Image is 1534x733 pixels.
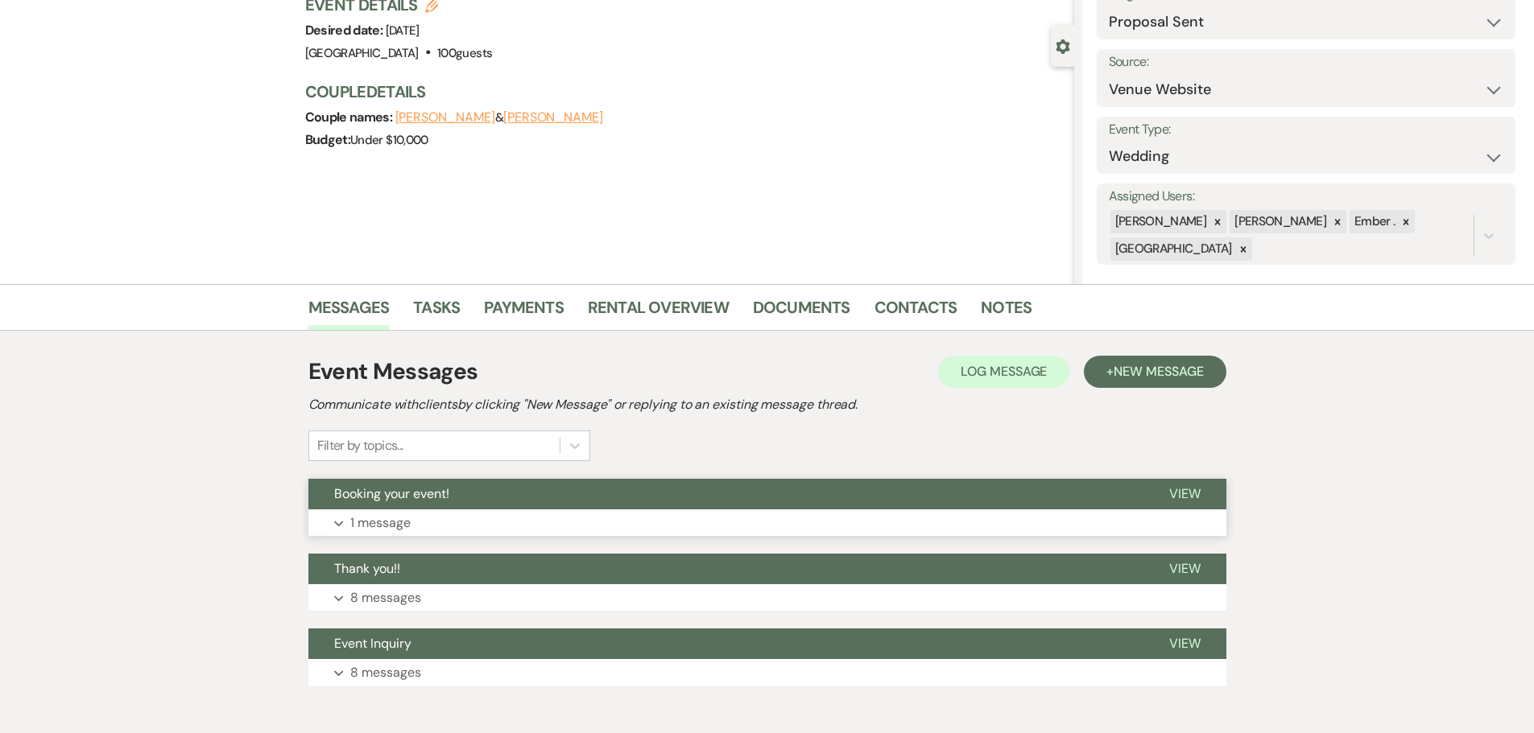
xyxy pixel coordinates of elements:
[334,485,449,502] span: Booking your event!
[1110,237,1234,261] div: [GEOGRAPHIC_DATA]
[308,659,1226,686] button: 8 messages
[308,584,1226,612] button: 8 messages
[1143,479,1226,509] button: View
[305,22,386,39] span: Desired date:
[1169,485,1201,502] span: View
[308,628,1143,659] button: Event Inquiry
[413,294,460,330] a: Tasks
[308,479,1143,509] button: Booking your event!
[334,560,400,577] span: Thank you!!
[350,587,421,608] p: 8 messages
[350,662,421,683] p: 8 messages
[1109,51,1503,74] label: Source:
[1230,210,1329,233] div: [PERSON_NAME]
[395,111,495,124] button: [PERSON_NAME]
[308,509,1226,537] button: 1 message
[308,395,1226,414] h2: Communicate with clients by clicking "New Message" or replying to an existing message thread.
[437,45,492,61] span: 100 guests
[961,363,1047,380] span: Log Message
[305,109,395,126] span: Couple names:
[1143,554,1226,584] button: View
[350,132,428,148] span: Under $10,000
[875,294,957,330] a: Contacts
[308,355,478,389] h1: Event Messages
[305,45,419,61] span: [GEOGRAPHIC_DATA]
[1169,560,1201,577] span: View
[1169,635,1201,652] span: View
[334,635,411,652] span: Event Inquiry
[588,294,729,330] a: Rental Overview
[305,131,351,148] span: Budget:
[1056,38,1070,53] button: Close lead details
[981,294,1032,330] a: Notes
[350,513,411,533] p: 1 message
[308,554,1143,584] button: Thank you!!
[395,109,603,126] span: &
[1109,185,1503,208] label: Assigned Users:
[484,294,564,330] a: Payments
[386,23,420,39] span: [DATE]
[1143,628,1226,659] button: View
[938,356,1069,388] button: Log Message
[1350,210,1398,233] div: Ember .
[1110,210,1209,233] div: [PERSON_NAME]
[1084,356,1226,388] button: +New Message
[1114,363,1203,380] span: New Message
[1109,118,1503,142] label: Event Type:
[305,80,1058,103] h3: Couple Details
[308,294,390,330] a: Messages
[753,294,850,330] a: Documents
[317,436,403,455] div: Filter by topics...
[503,111,603,124] button: [PERSON_NAME]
